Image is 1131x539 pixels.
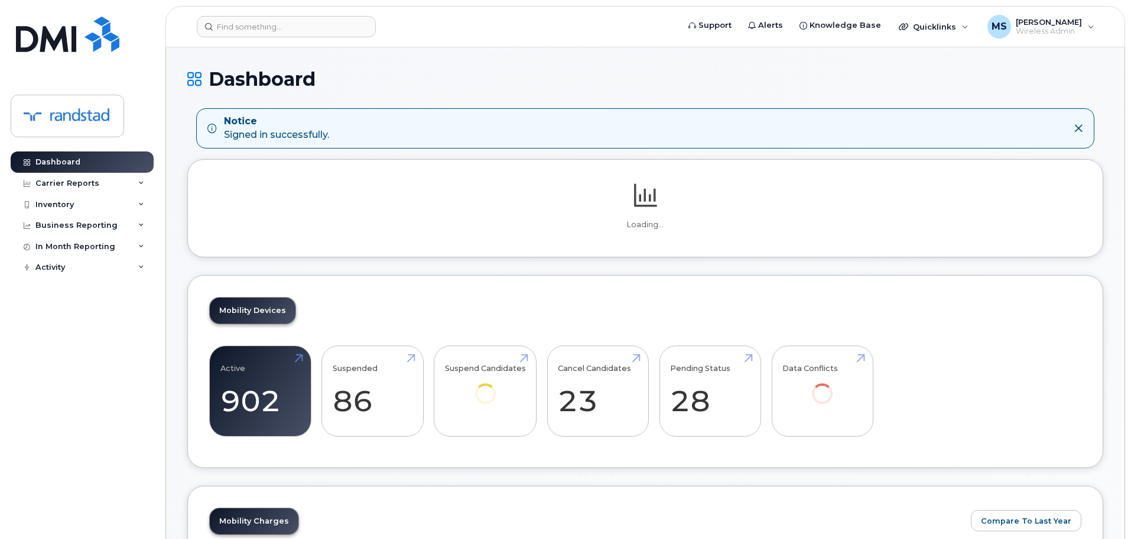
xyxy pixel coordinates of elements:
[224,115,329,142] div: Signed in successfully.
[220,352,300,430] a: Active 902
[670,352,750,430] a: Pending Status 28
[187,69,1103,89] h1: Dashboard
[971,510,1081,531] button: Compare To Last Year
[981,515,1071,527] span: Compare To Last Year
[445,352,526,420] a: Suspend Candidates
[224,115,329,128] strong: Notice
[210,298,295,324] a: Mobility Devices
[209,220,1081,230] p: Loading...
[210,508,298,534] a: Mobility Charges
[558,352,638,430] a: Cancel Candidates 23
[333,352,412,430] a: Suspended 86
[782,352,862,420] a: Data Conflicts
